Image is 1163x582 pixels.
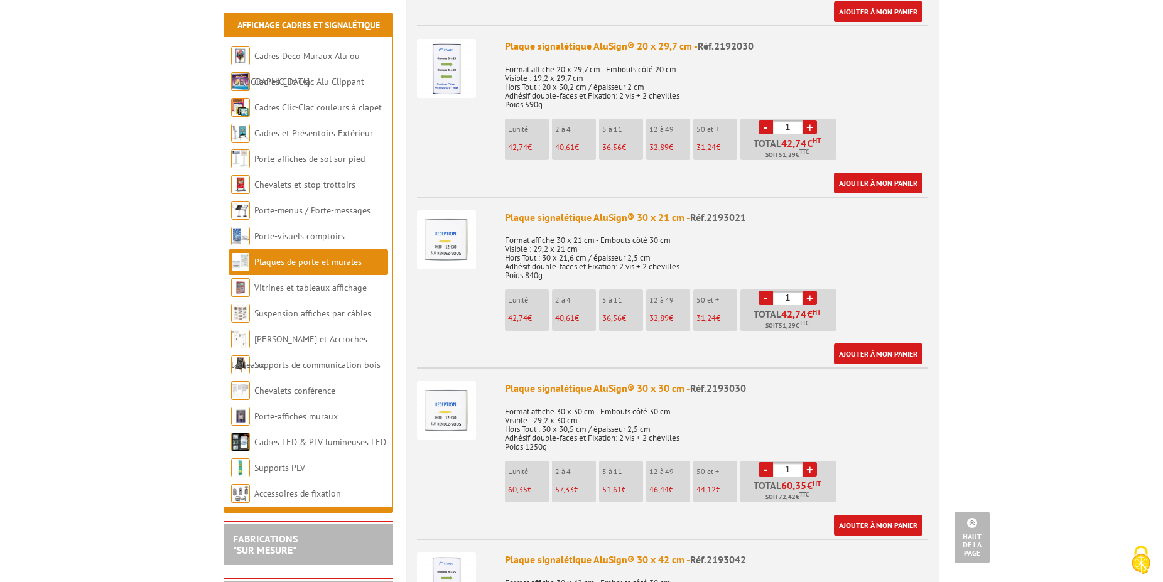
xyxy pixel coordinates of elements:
img: Cimaises et Accroches tableaux [231,330,250,348]
span: 40,61 [555,142,575,153]
sup: HT [813,479,821,488]
img: Porte-affiches de sol sur pied [231,149,250,168]
p: 2 à 4 [555,296,596,304]
span: 51,61 [602,484,622,495]
a: Supports PLV [254,462,305,473]
span: 32,89 [649,142,669,153]
img: Porte-visuels comptoirs [231,227,250,245]
span: 57,33 [555,484,574,495]
span: Soit € [765,492,809,502]
p: € [555,314,596,323]
span: 42,74 [781,138,807,148]
button: Cookies (fenêtre modale) [1119,539,1163,582]
span: 51,29 [779,150,796,160]
a: Cadres LED & PLV lumineuses LED [254,436,386,448]
a: Porte-affiches muraux [254,411,338,422]
p: Total [744,138,836,160]
span: 44,12 [696,484,716,495]
a: Porte-affiches de sol sur pied [254,153,365,164]
span: 31,24 [696,142,716,153]
a: Porte-menus / Porte-messages [254,205,371,216]
a: Ajouter à mon panier [834,1,922,22]
a: Supports de communication bois [254,359,381,370]
span: Réf.2192030 [698,40,754,52]
p: € [508,485,549,494]
a: Cadres Clic-Clac couleurs à clapet [254,102,382,113]
p: € [649,314,690,323]
span: 60,35 [508,484,527,495]
a: Porte-visuels comptoirs [254,230,345,242]
img: Vitrines et tableaux affichage [231,278,250,297]
p: € [555,143,596,152]
p: L'unité [508,125,549,134]
img: Plaques de porte et murales [231,252,250,271]
p: 12 à 49 [649,125,690,134]
img: Porte-affiches muraux [231,407,250,426]
p: € [602,485,643,494]
a: Accessoires de fixation [254,488,341,499]
p: 5 à 11 [602,467,643,476]
sup: TTC [799,148,809,155]
a: Ajouter à mon panier [834,343,922,364]
p: € [696,143,737,152]
img: Chevalets et stop trottoirs [231,175,250,194]
div: Plaque signalétique AluSign® 20 x 29,7 cm - [505,39,928,53]
img: Porte-menus / Porte-messages [231,201,250,220]
img: Supports PLV [231,458,250,477]
p: € [696,314,737,323]
p: Format affiche 20 x 29,7 cm - Embouts côté 20 cm Visible : 19,2 x 29,7 cm Hors Tout : 20 x 30,2 c... [505,57,928,109]
sup: HT [813,308,821,316]
p: € [602,143,643,152]
span: Réf.2193042 [690,553,746,566]
span: Réf.2193030 [690,382,746,394]
p: 50 et + [696,467,737,476]
a: Chevalets conférence [254,385,335,396]
p: € [649,485,690,494]
sup: HT [813,136,821,145]
p: 12 à 49 [649,296,690,304]
p: € [602,314,643,323]
img: Plaque signalétique AluSign® 30 x 30 cm [417,381,476,440]
span: 72,42 [779,492,796,502]
p: 2 à 4 [555,467,596,476]
p: 50 et + [696,125,737,134]
a: Plaques de porte et murales [254,256,362,267]
p: L'unité [508,467,549,476]
a: - [759,291,773,305]
p: Total [744,480,836,502]
sup: TTC [799,491,809,498]
span: € [807,480,813,490]
span: 60,35 [781,480,807,490]
span: 36,56 [602,142,622,153]
a: Ajouter à mon panier [834,173,922,193]
img: Chevalets conférence [231,381,250,400]
a: Ajouter à mon panier [834,515,922,536]
span: 51,29 [779,321,796,331]
p: Format affiche 30 x 30 cm - Embouts côté 30 cm Visible : 29,2 x 30 cm Hors Tout : 30 x 30,5 cm / ... [505,399,928,451]
a: + [803,120,817,134]
span: 42,74 [508,142,527,153]
img: Plaque signalétique AluSign® 20 x 29,7 cm [417,39,476,98]
img: Cadres et Présentoirs Extérieur [231,124,250,143]
span: 32,89 [649,313,669,323]
p: € [696,485,737,494]
p: Total [744,309,836,331]
p: 5 à 11 [602,296,643,304]
p: € [508,314,549,323]
span: Réf.2193021 [690,211,746,224]
span: 42,74 [508,313,527,323]
div: Plaque signalétique AluSign® 30 x 42 cm - [505,552,928,567]
span: 46,44 [649,484,669,495]
span: Soit € [765,150,809,160]
img: Cadres Deco Muraux Alu ou Bois [231,46,250,65]
p: 12 à 49 [649,467,690,476]
div: Plaque signalétique AluSign® 30 x 21 cm - [505,210,928,225]
span: 40,61 [555,313,575,323]
a: Affichage Cadres et Signalétique [237,19,380,31]
a: [PERSON_NAME] et Accroches tableaux [231,333,367,370]
a: Haut de la page [955,512,990,563]
a: Chevalets et stop trottoirs [254,179,355,190]
a: Cadres Clic-Clac Alu Clippant [254,76,364,87]
a: + [803,291,817,305]
a: - [759,120,773,134]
